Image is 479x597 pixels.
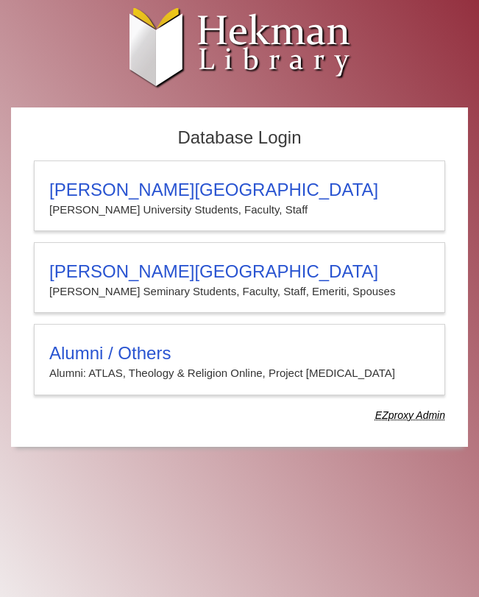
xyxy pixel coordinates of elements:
dfn: Use Alumni login [375,409,445,421]
a: [PERSON_NAME][GEOGRAPHIC_DATA][PERSON_NAME] University Students, Faculty, Staff [34,160,445,231]
h2: Database Login [26,123,453,153]
p: [PERSON_NAME] University Students, Faculty, Staff [49,200,430,219]
a: [PERSON_NAME][GEOGRAPHIC_DATA][PERSON_NAME] Seminary Students, Faculty, Staff, Emeriti, Spouses [34,242,445,313]
h3: Alumni / Others [49,343,430,364]
h3: [PERSON_NAME][GEOGRAPHIC_DATA] [49,180,430,200]
p: Alumni: ATLAS, Theology & Religion Online, Project [MEDICAL_DATA] [49,364,430,383]
h3: [PERSON_NAME][GEOGRAPHIC_DATA] [49,261,430,282]
summary: Alumni / OthersAlumni: ATLAS, Theology & Religion Online, Project [MEDICAL_DATA] [49,343,430,383]
p: [PERSON_NAME] Seminary Students, Faculty, Staff, Emeriti, Spouses [49,282,430,301]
